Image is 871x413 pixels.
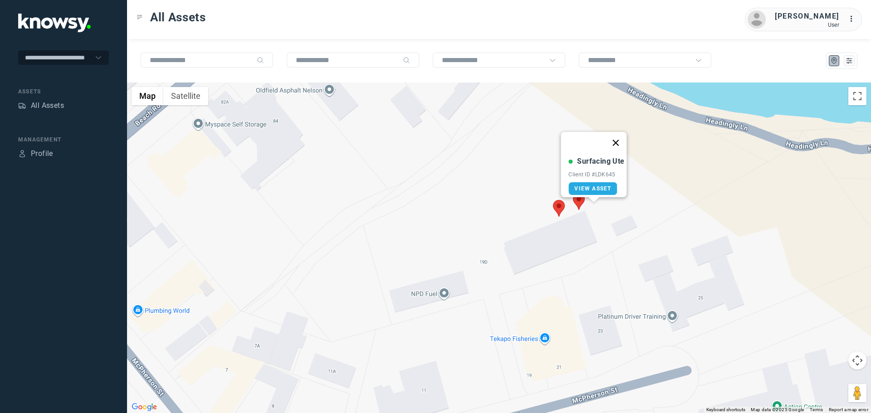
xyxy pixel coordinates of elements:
div: Search [257,57,264,64]
button: Map camera controls [848,351,866,369]
div: List [845,57,853,65]
div: : [848,14,859,26]
a: ProfileProfile [18,148,53,159]
span: View Asset [574,185,611,192]
div: Surfacing Ute [577,156,624,167]
button: Toggle fullscreen view [848,87,866,105]
tspan: ... [849,15,858,22]
div: Profile [18,150,26,158]
span: Map data ©2025 Google [751,407,804,412]
img: Google [129,401,159,413]
div: Management [18,136,109,144]
a: Terms (opens in new tab) [810,407,823,412]
div: Assets [18,87,109,96]
div: All Assets [31,100,64,111]
span: All Assets [150,9,206,25]
button: Keyboard shortcuts [706,407,745,413]
div: Profile [31,148,53,159]
img: Application Logo [18,14,91,32]
a: AssetsAll Assets [18,100,64,111]
a: View Asset [568,182,617,195]
div: : [848,14,859,24]
button: Show satellite imagery [163,87,208,105]
div: Client ID #LDK645 [568,171,624,178]
button: Drag Pegman onto the map to open Street View [848,384,866,402]
img: avatar.png [748,10,766,29]
a: Report a map error [829,407,868,412]
button: Close [605,132,627,154]
div: Search [403,57,410,64]
div: Toggle Menu [137,14,143,20]
div: [PERSON_NAME] [775,11,839,22]
div: Assets [18,102,26,110]
a: Open this area in Google Maps (opens a new window) [129,401,159,413]
div: Map [830,57,838,65]
button: Show street map [132,87,163,105]
div: User [775,22,839,28]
